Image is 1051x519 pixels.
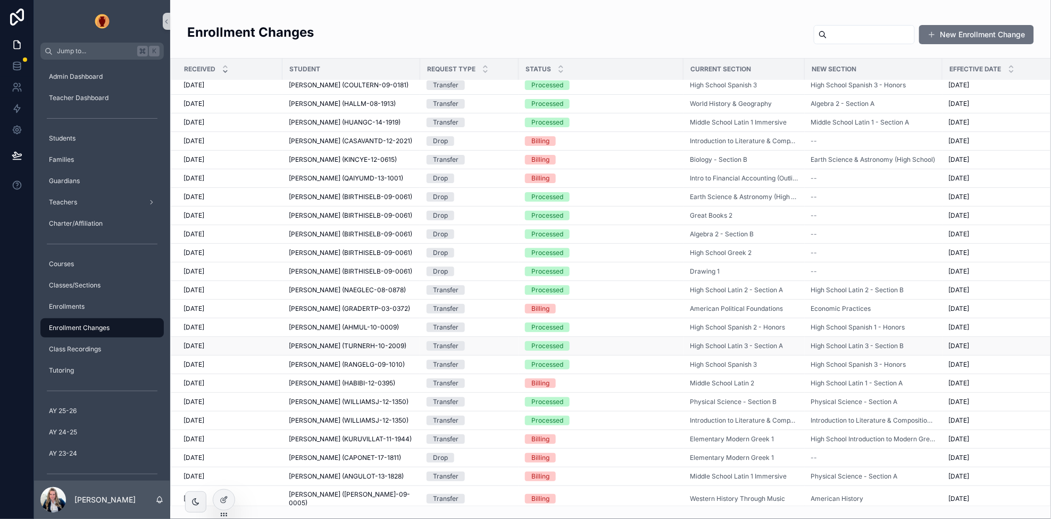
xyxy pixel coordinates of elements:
a: Charter/Affiliation [40,214,164,233]
a: Intro to Financial Accounting (Outlier) [690,174,798,183]
a: Guardians [40,171,164,191]
div: Drop [433,211,448,220]
div: Processed [531,360,563,369]
span: [DATE] [949,304,970,313]
a: Transfer [427,285,512,295]
a: American Political Foundations [690,304,783,313]
a: [DATE] [183,155,276,164]
a: High School Spanish 3 [690,81,757,89]
a: Introduction to Literature & Composition - Section A [690,137,798,145]
a: Transfer [427,341,512,351]
a: High School Latin 2 - Section B [811,286,904,294]
a: World History & Geography [690,100,798,108]
a: Drop [427,192,512,202]
div: Processed [531,192,563,202]
a: Economic Practices [811,304,936,313]
a: Processed [525,118,677,127]
div: Transfer [433,341,458,351]
span: [DATE] [183,211,204,220]
a: Families [40,150,164,169]
a: Earth Science & Astronomy (High School) [811,155,936,164]
a: Teachers [40,193,164,212]
span: [DATE] [183,342,204,350]
div: Transfer [433,155,458,164]
span: Drawing 1 [690,267,720,276]
button: Jump to...K [40,43,164,60]
a: Middle School Latin 1 Immersive [690,118,798,127]
a: [DATE] [183,342,276,350]
span: Algebra 2 - Section B [690,230,754,238]
a: [PERSON_NAME] (AHMUL-10-0009) [289,323,414,332]
span: High School Latin 3 - Section B [811,342,904,350]
span: [PERSON_NAME] (AHMUL-10-0009) [289,323,399,332]
a: Transfer [427,360,512,369]
a: Drop [427,136,512,146]
a: [PERSON_NAME] (GRADERTP-03-0372) [289,304,414,313]
a: High School Spanish 3 - Honors [811,81,906,89]
span: [PERSON_NAME] (HABIBI-12-0395) [289,379,395,388]
span: Charter/Affiliation [49,219,103,228]
div: Processed [531,341,563,351]
a: Earth Science & Astronomy (High School) [690,193,798,201]
span: Courses [49,260,74,268]
span: Tutoring [49,366,74,375]
a: Processed [525,229,677,239]
a: [DATE] [183,193,276,201]
span: [DATE] [183,230,204,238]
span: [DATE] [949,230,970,238]
span: High School Spanish 2 - Honors [690,323,785,332]
span: [DATE] [949,360,970,369]
a: Processed [525,285,677,295]
span: High School Latin 3 - Section A [690,342,783,350]
span: [DATE] [183,323,204,332]
span: High School Latin 1 - Section A [811,379,903,388]
a: Algebra 2 - Section A [811,100,936,108]
span: [PERSON_NAME] (CASAVANTD-12-2021) [289,137,412,145]
a: Transfer [427,397,512,407]
span: [DATE] [183,249,204,257]
div: Processed [531,323,563,332]
a: Transfer [427,323,512,332]
div: Billing [531,304,549,314]
span: [PERSON_NAME] (KINCYE-12-0615) [289,155,397,164]
span: [DATE] [949,193,970,201]
div: Drop [433,174,448,183]
a: [DATE] [183,81,276,89]
a: Students [40,129,164,148]
a: Tutoring [40,361,164,380]
a: [DATE] [183,230,276,238]
a: Middle School Latin 1 Immersive [690,118,787,127]
div: Transfer [433,99,458,109]
a: Drop [427,211,512,220]
span: [PERSON_NAME] (BIRTHISELB-09-0061) [289,249,412,257]
a: [PERSON_NAME] (NAEGLEC-08-0878) [289,286,414,294]
div: Processed [531,248,563,258]
div: Billing [531,174,549,183]
span: [PERSON_NAME] (NAEGLEC-08-0878) [289,286,406,294]
span: High School Spanish 3 [690,360,757,369]
a: High School Spanish 3 - Honors [811,81,936,89]
span: K [150,47,159,55]
a: Great Books 2 [690,211,798,220]
span: Economic Practices [811,304,871,313]
a: Admin Dashboard [40,67,164,86]
span: -- [811,267,818,276]
a: High School Spanish 3 - Honors [811,360,906,369]
a: Class Recordings [40,340,164,359]
a: High School Latin 1 - Section A [811,379,936,388]
div: Processed [531,118,563,127]
a: [PERSON_NAME] (COULTERN-09-0181) [289,81,414,89]
a: -- [811,174,936,183]
span: [DATE] [183,286,204,294]
a: [DATE] [183,100,276,108]
span: -- [811,174,818,183]
a: [DATE] [183,249,276,257]
a: Algebra 2 - Section A [811,100,875,108]
a: [DATE] [183,360,276,369]
a: Billing [525,155,677,164]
